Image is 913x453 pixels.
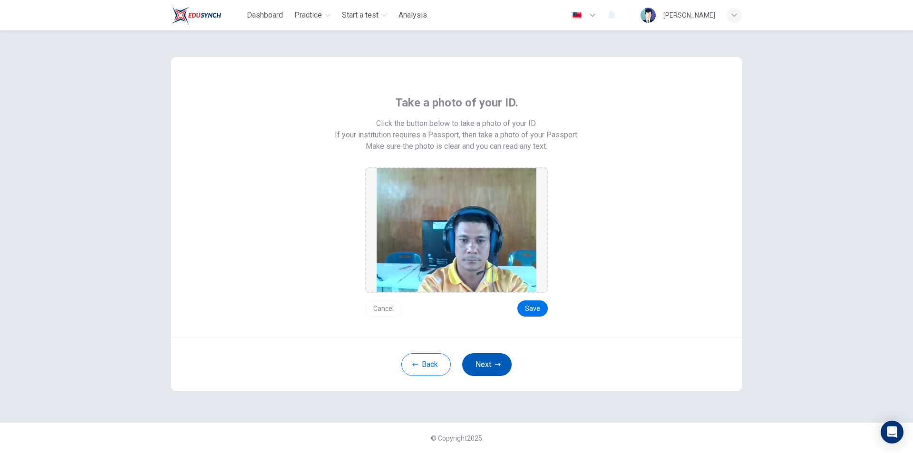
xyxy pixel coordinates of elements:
span: Start a test [342,10,379,21]
img: en [571,12,583,19]
span: Click the button below to take a photo of your ID. If your institution requires a Passport, then ... [335,118,579,141]
span: © Copyright 2025 [431,434,482,442]
span: Make sure the photo is clear and you can read any text. [366,141,547,152]
img: preview screemshot [377,168,536,292]
a: Train Test logo [171,6,243,25]
span: Analysis [398,10,427,21]
div: Open Intercom Messenger [881,421,903,443]
button: Back [401,353,451,376]
button: Start a test [338,7,391,24]
button: Analysis [395,7,431,24]
button: Cancel [365,300,402,317]
div: [PERSON_NAME] [663,10,715,21]
span: Practice [294,10,322,21]
button: Save [517,300,548,317]
button: Practice [291,7,334,24]
button: Next [462,353,512,376]
img: Train Test logo [171,6,221,25]
button: Dashboard [243,7,287,24]
span: Dashboard [247,10,283,21]
img: Profile picture [641,8,656,23]
span: Take a photo of your ID. [395,95,518,110]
